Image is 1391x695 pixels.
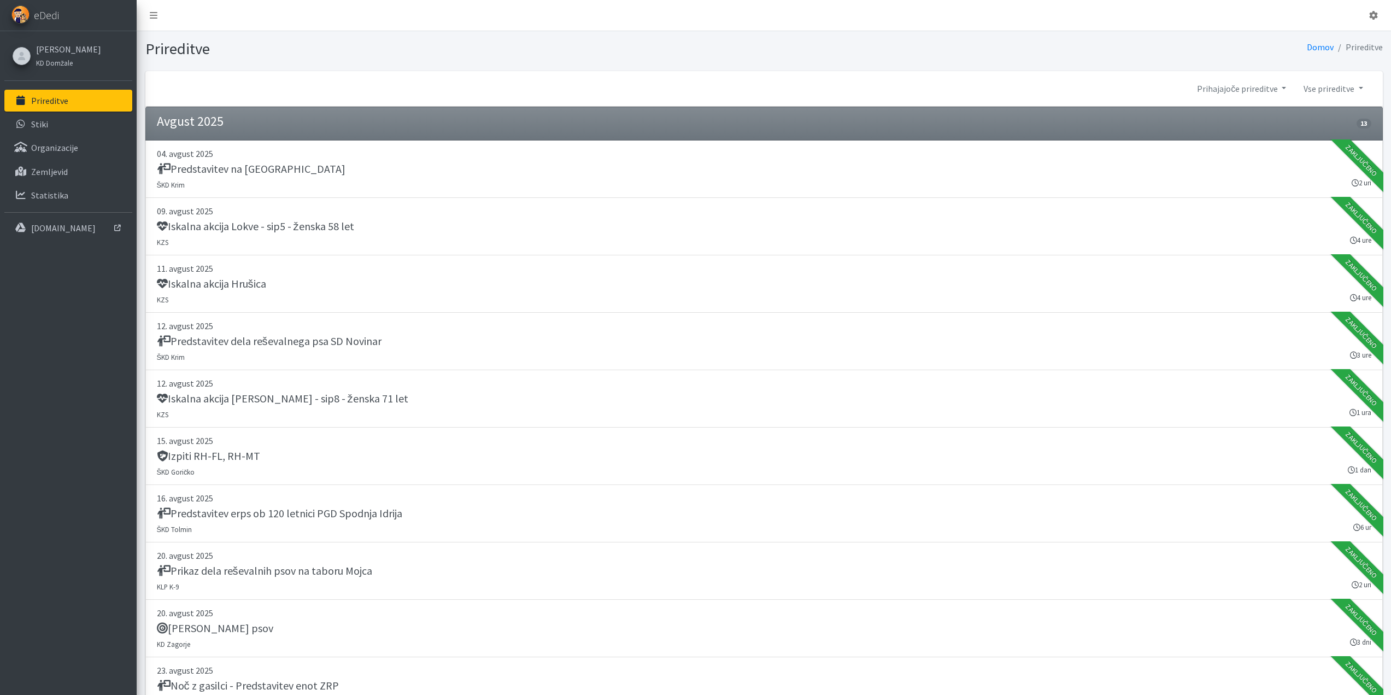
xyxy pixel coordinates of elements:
[145,542,1383,600] a: 20. avgust 2025 Prikaz dela reševalnih psov na taboru Mojca KLP K-9 2 uri Zaključeno
[11,5,30,24] img: eDedi
[157,392,408,405] h5: Iskalna akcija [PERSON_NAME] - sip8 - ženska 71 let
[145,485,1383,542] a: 16. avgust 2025 Predstavitev erps ob 120 letnici PGD Spodnja Idrija ŠKD Tolmin 6 ur Zaključeno
[157,640,190,649] small: KD Zagorje
[31,190,68,201] p: Statistika
[157,664,1371,677] p: 23. avgust 2025
[157,492,1371,505] p: 16. avgust 2025
[145,600,1383,657] a: 20. avgust 2025 [PERSON_NAME] psov KD Zagorje 3 dni Zaključeno
[4,90,132,112] a: Prireditve
[4,161,132,183] a: Zemljevid
[145,428,1383,485] a: 15. avgust 2025 Izpiti RH-FL, RH-MT ŠKD Goričko 1 dan Zaključeno
[157,468,195,476] small: ŠKD Goričko
[34,7,59,24] span: eDedi
[145,198,1383,255] a: 09. avgust 2025 Iskalna akcija Lokve - sip5 - ženska 58 let KZS 4 ure Zaključeno
[1357,119,1371,129] span: 13
[145,313,1383,370] a: 12. avgust 2025 Predstavitev dela reševalnega psa SD Novinar ŠKD Krim 3 ure Zaključeno
[157,564,372,577] h5: Prikaz dela reševalnih psov na taboru Mojca
[1188,78,1295,100] a: Prihajajoče prireditve
[157,679,339,692] h5: Noč z gasilci - Predstavitev enot ZRP
[1307,42,1334,52] a: Domov
[157,114,224,130] h4: Avgust 2025
[1334,39,1383,55] li: Prireditve
[157,262,1371,275] p: 11. avgust 2025
[157,335,382,348] h5: Predstavitev dela reševalnega psa SD Novinar
[36,43,101,56] a: [PERSON_NAME]
[157,622,273,635] h5: [PERSON_NAME] psov
[157,319,1371,332] p: 12. avgust 2025
[157,162,345,176] h5: Predstavitev na [GEOGRAPHIC_DATA]
[157,238,168,247] small: KZS
[157,277,266,290] h5: Iskalna akcija Hrušica
[157,220,354,233] h5: Iskalna akcija Lokve - sip5 - ženska 58 let
[157,353,185,361] small: ŠKD Krim
[157,525,192,534] small: ŠKD Tolmin
[36,59,73,67] small: KD Domžale
[157,449,260,463] h5: Izpiti RH-FL, RH-MT
[157,377,1371,390] p: 12. avgust 2025
[31,95,68,106] p: Prireditve
[157,205,1371,218] p: 09. avgust 2025
[4,184,132,206] a: Statistika
[4,217,132,239] a: [DOMAIN_NAME]
[4,113,132,135] a: Stiki
[31,142,78,153] p: Organizacije
[31,166,68,177] p: Zemljevid
[157,180,185,189] small: ŠKD Krim
[36,56,101,69] a: KD Domžale
[31,223,96,233] p: [DOMAIN_NAME]
[157,507,402,520] h5: Predstavitev erps ob 120 letnici PGD Spodnja Idrija
[157,295,168,304] small: KZS
[157,147,1371,160] p: 04. avgust 2025
[157,434,1371,447] p: 15. avgust 2025
[157,549,1371,562] p: 20. avgust 2025
[145,370,1383,428] a: 12. avgust 2025 Iskalna akcija [PERSON_NAME] - sip8 - ženska 71 let KZS 1 ura Zaključeno
[4,137,132,159] a: Organizacije
[157,582,179,591] small: KLP K-9
[157,606,1371,620] p: 20. avgust 2025
[1295,78,1371,100] a: Vse prireditve
[145,141,1383,198] a: 04. avgust 2025 Predstavitev na [GEOGRAPHIC_DATA] ŠKD Krim 2 uri Zaključeno
[145,39,760,59] h1: Prireditve
[31,119,48,130] p: Stiki
[145,255,1383,313] a: 11. avgust 2025 Iskalna akcija Hrušica KZS 4 ure Zaključeno
[157,410,168,419] small: KZS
